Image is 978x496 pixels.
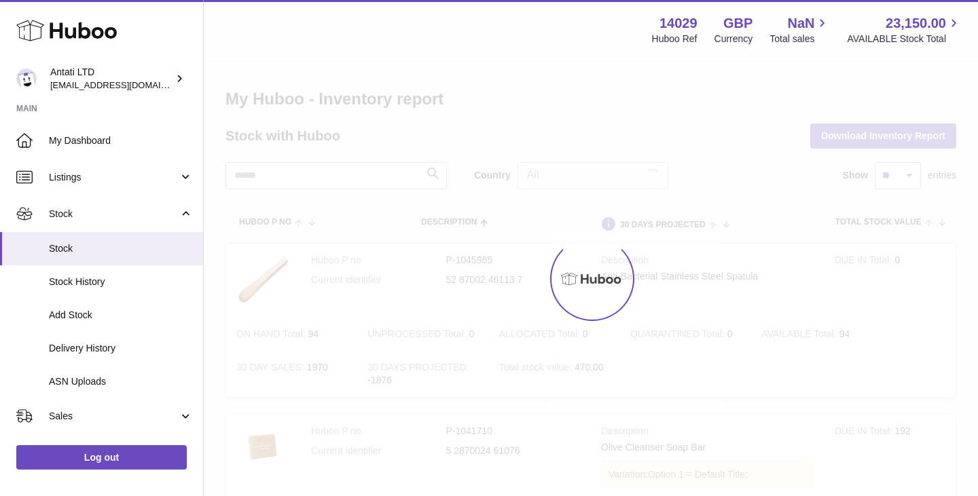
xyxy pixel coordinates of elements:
[49,275,193,288] span: Stock History
[886,14,946,33] span: 23,150.00
[49,134,193,147] span: My Dashboard
[769,33,830,45] span: Total sales
[50,79,200,90] span: [EMAIL_ADDRESS][DOMAIN_NAME]
[49,242,193,255] span: Stock
[847,33,962,45] span: AVAILABLE Stock Total
[659,14,698,33] strong: 14029
[49,375,193,388] span: ASN Uploads
[49,342,193,355] span: Delivery History
[49,410,179,423] span: Sales
[49,208,179,221] span: Stock
[16,69,37,89] img: toufic@antatiskin.com
[16,445,187,470] a: Log out
[769,14,830,45] a: NaN Total sales
[49,309,193,322] span: Add Stock
[847,14,962,45] a: 23,150.00 AVAILABLE Stock Total
[723,14,753,33] strong: GBP
[714,33,753,45] div: Currency
[50,66,173,92] div: Antati LTD
[652,33,698,45] div: Huboo Ref
[49,171,179,184] span: Listings
[787,14,814,33] span: NaN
